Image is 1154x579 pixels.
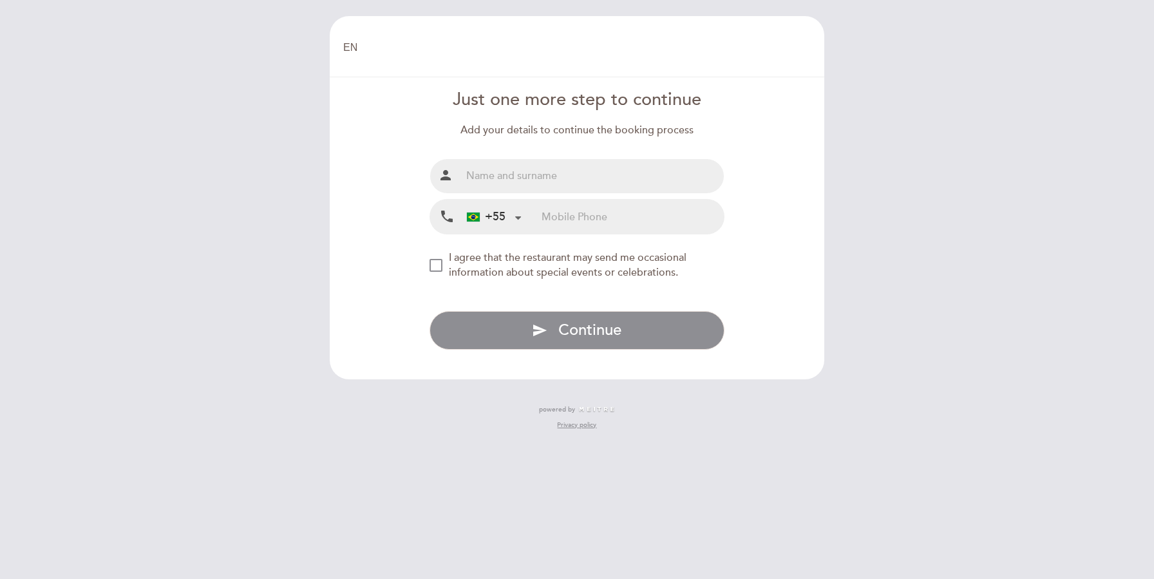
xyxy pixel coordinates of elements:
[430,251,725,280] md-checkbox: NEW_MODAL_AGREE_RESTAURANT_SEND_OCCASIONAL_INFO
[532,323,547,338] i: send
[439,209,455,225] i: local_phone
[542,200,724,234] input: Mobile Phone
[467,209,506,225] div: +55
[449,251,686,279] span: I agree that the restaurant may send me occasional information about special events or celebrations.
[438,167,453,183] i: person
[430,311,725,350] button: send Continue
[557,421,596,430] a: Privacy policy
[461,159,724,193] input: Name and surname
[539,405,575,414] span: powered by
[558,321,621,339] span: Continue
[430,123,725,138] div: Add your details to continue the booking process
[578,406,615,413] img: MEITRE
[539,405,615,414] a: powered by
[430,88,725,113] div: Just one more step to continue
[462,200,526,233] div: Brazil (Brasil): +55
